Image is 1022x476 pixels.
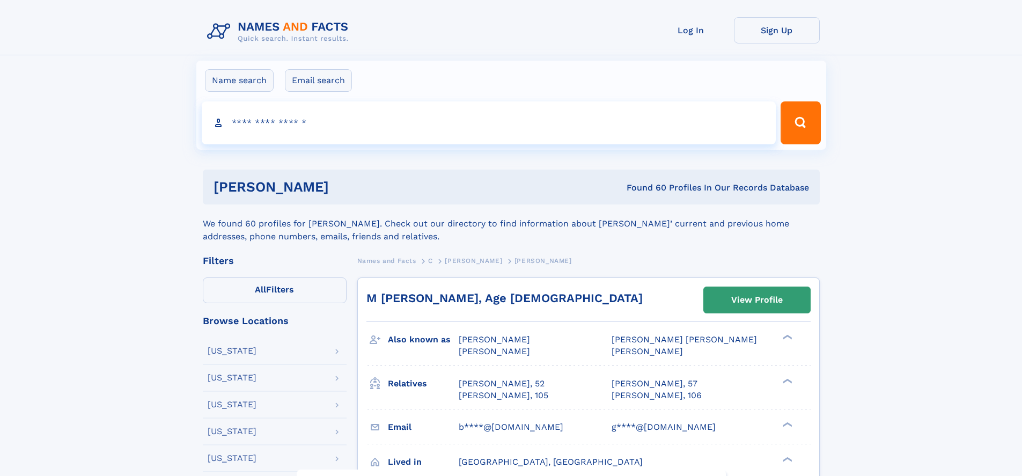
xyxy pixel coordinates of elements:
a: Log In [648,17,734,43]
button: Search Button [781,101,820,144]
label: Filters [203,277,347,303]
img: Logo Names and Facts [203,17,357,46]
a: M [PERSON_NAME], Age [DEMOGRAPHIC_DATA] [366,291,643,305]
div: We found 60 profiles for [PERSON_NAME]. Check out our directory to find information about [PERSON... [203,204,820,243]
span: [PERSON_NAME] [612,346,683,356]
h3: Also known as [388,331,459,349]
a: [PERSON_NAME] [445,254,502,267]
div: ❯ [780,456,793,463]
h3: Email [388,418,459,436]
a: [PERSON_NAME], 106 [612,390,702,401]
input: search input [202,101,776,144]
span: All [255,284,266,295]
a: Sign Up [734,17,820,43]
span: [PERSON_NAME] [445,257,502,265]
div: [US_STATE] [208,347,256,355]
div: View Profile [731,288,783,312]
div: ❯ [780,334,793,341]
a: [PERSON_NAME], 52 [459,378,545,390]
div: ❯ [780,377,793,384]
div: [US_STATE] [208,454,256,463]
div: Found 60 Profiles In Our Records Database [477,182,809,194]
div: [US_STATE] [208,427,256,436]
div: [US_STATE] [208,400,256,409]
h1: [PERSON_NAME] [214,180,478,194]
label: Name search [205,69,274,92]
span: [GEOGRAPHIC_DATA], [GEOGRAPHIC_DATA] [459,457,643,467]
a: C [428,254,433,267]
span: [PERSON_NAME] [PERSON_NAME] [612,334,757,345]
div: ❯ [780,421,793,428]
div: Browse Locations [203,316,347,326]
a: View Profile [704,287,810,313]
span: [PERSON_NAME] [459,334,530,345]
span: [PERSON_NAME] [514,257,572,265]
h3: Relatives [388,375,459,393]
div: Filters [203,256,347,266]
a: [PERSON_NAME], 57 [612,378,697,390]
label: Email search [285,69,352,92]
div: [US_STATE] [208,374,256,382]
span: [PERSON_NAME] [459,346,530,356]
a: [PERSON_NAME], 105 [459,390,548,401]
h3: Lived in [388,453,459,471]
a: Names and Facts [357,254,416,267]
span: C [428,257,433,265]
